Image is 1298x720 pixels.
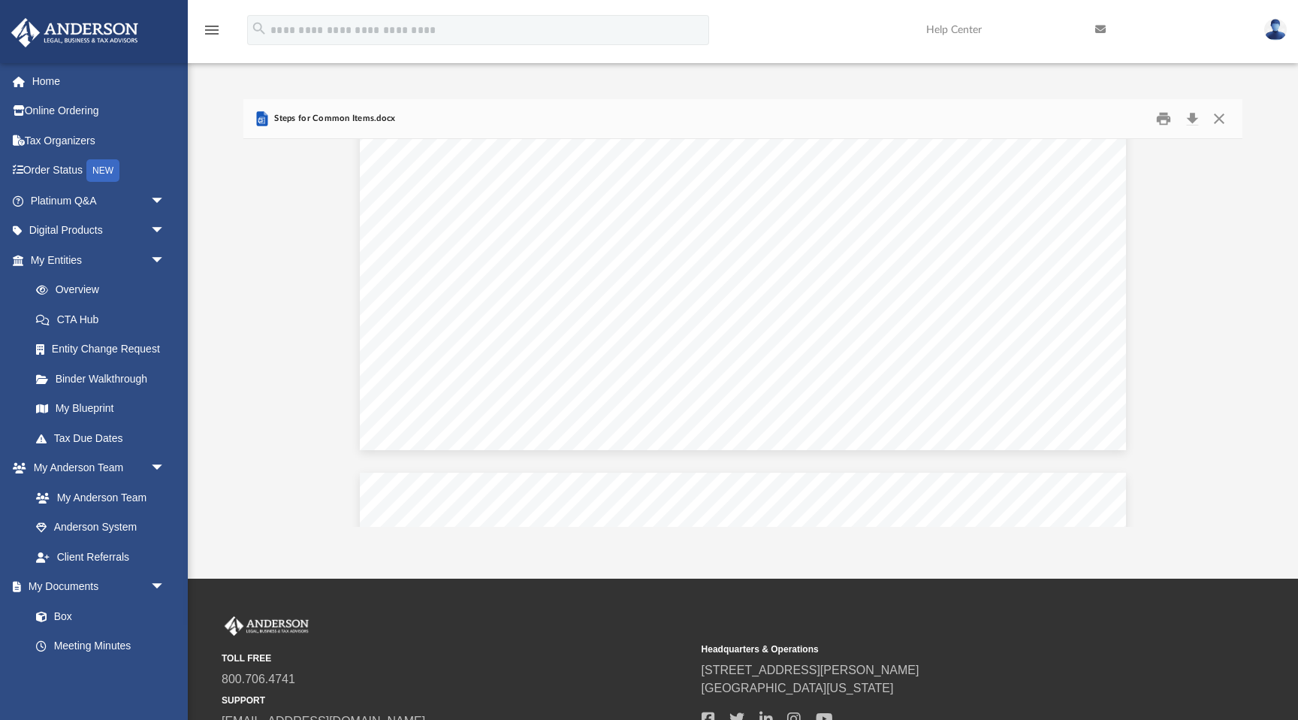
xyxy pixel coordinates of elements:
button: Print [1149,107,1179,130]
a: [GEOGRAPHIC_DATA][US_STATE] [702,682,894,694]
span: arrow_drop_down [150,245,180,276]
a: My Entitiesarrow_drop_down [11,245,188,275]
span: Steps for Common Items.docx [271,112,395,126]
i: menu [203,21,221,39]
button: Close [1206,107,1233,130]
span: Mortgage Interest [450,285,569,300]
span: 20 [450,251,468,266]
img: User Pic [1264,19,1287,41]
span: 20 [757,199,775,214]
span: III. [450,165,475,180]
a: My Anderson Teamarrow_drop_down [11,453,180,483]
span: Insurance [450,336,517,351]
a: Entity Change Request [21,334,188,365]
div: File preview [243,139,1242,527]
small: Headquarters & Operations [702,643,1171,656]
span: We calculated the percentage of home used as [450,199,753,214]
span: 5 [888,199,895,214]
a: Binder Walkthrough [21,364,188,394]
div: NEW [86,159,119,182]
button: Download [1179,107,1206,130]
span: % (1 room out of [775,199,885,214]
a: Online Ordering [11,96,188,126]
img: Anderson Advisors Platinum Portal [222,616,312,636]
i: search [251,20,267,37]
a: Home [11,66,188,96]
a: Digital Productsarrow_drop_down [11,216,188,246]
div: Document Viewer [243,139,1242,527]
a: Tax Organizers [11,126,188,156]
span: or sq. footage of office divided by sq. footage of home. [450,216,805,231]
a: My Anderson Team [21,483,173,513]
span: % of the following can be reimbursed each month or quarter: [468,251,871,266]
span: rooms in the house) [900,199,1032,214]
a: CTA Hub [21,304,188,334]
a: Anderson System [21,513,180,543]
span: arrow_drop_down [150,216,180,247]
a: My Blueprint [21,394,180,424]
a: 800.706.4741 [222,673,295,685]
img: Anderson Advisors Platinum Portal [7,18,143,47]
small: SUPPORT [222,694,691,707]
span: Property Tax [450,302,536,317]
a: Overview [21,275,188,305]
a: [STREET_ADDRESS][PERSON_NAME] [702,664,919,676]
span: arrow_drop_down [150,572,180,603]
span: Administrative Office: [479,165,652,180]
small: TOLL FREE [222,652,691,665]
span: HOA [450,319,483,334]
a: Client Referrals [21,542,180,572]
a: Box [21,601,173,631]
a: Tax Due Dates [21,423,188,453]
a: menu [203,29,221,39]
span: arrow_drop_down [150,453,180,484]
a: Platinum Q&Aarrow_drop_down [11,186,188,216]
a: My Documentsarrow_drop_down [11,572,180,602]
div: Preview [243,99,1242,527]
a: Forms Library [21,661,173,691]
span: arrow_drop_down [150,186,180,216]
a: Order StatusNEW [11,156,188,186]
a: Meeting Minutes [21,631,180,661]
